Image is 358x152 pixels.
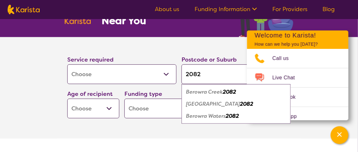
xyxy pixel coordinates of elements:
[185,86,288,98] div: Berowra Creek 2082
[247,107,348,126] a: Web link opens in a new tab.
[255,42,341,47] p: How can we help you [DATE]?
[255,31,341,39] h2: Welcome to Karista!
[247,49,348,126] ul: Choose channel
[185,110,288,122] div: Berowra Waters 2082
[272,73,302,83] span: Live Chat
[124,90,162,98] label: Funding type
[226,113,239,119] em: 2082
[182,64,291,84] input: Type
[155,5,179,13] a: About us
[323,5,335,13] a: Blog
[186,113,226,119] em: Berowra Waters
[67,56,114,63] label: Service required
[186,89,223,95] em: Berowra Creek
[195,5,257,13] a: Funding Information
[67,90,113,98] label: Age of recipient
[8,5,40,14] img: Karista logo
[247,30,348,120] div: Channel Menu
[185,98,288,110] div: Berowra Heights 2082
[331,126,348,144] button: Channel Menu
[240,101,253,107] em: 2082
[182,56,237,63] label: Postcode or Suburb
[272,5,308,13] a: For Providers
[223,89,236,95] em: 2082
[186,101,240,107] em: [GEOGRAPHIC_DATA]
[272,54,296,63] span: Call us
